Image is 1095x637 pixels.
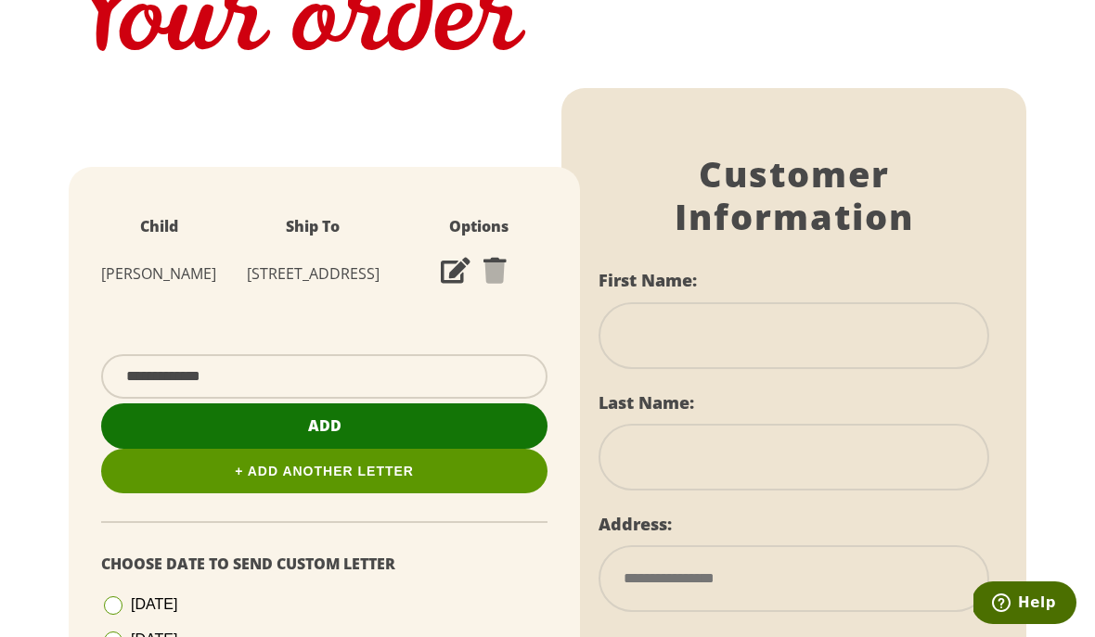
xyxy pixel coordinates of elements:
[87,249,230,299] td: [PERSON_NAME]
[599,269,697,291] label: First Name:
[230,204,395,249] th: Ship To
[131,596,177,612] span: [DATE]
[973,581,1076,628] iframe: Opens a widget where you can find more information
[87,204,230,249] th: Child
[230,249,395,299] td: [STREET_ADDRESS]
[599,391,694,414] label: Last Name:
[101,403,547,449] button: Add
[308,415,341,436] span: Add
[101,551,547,578] p: Choose Date To Send Custom Letter
[599,513,672,535] label: Address:
[101,449,547,493] a: + Add Another Letter
[395,204,561,249] th: Options
[599,153,989,237] h1: Customer Information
